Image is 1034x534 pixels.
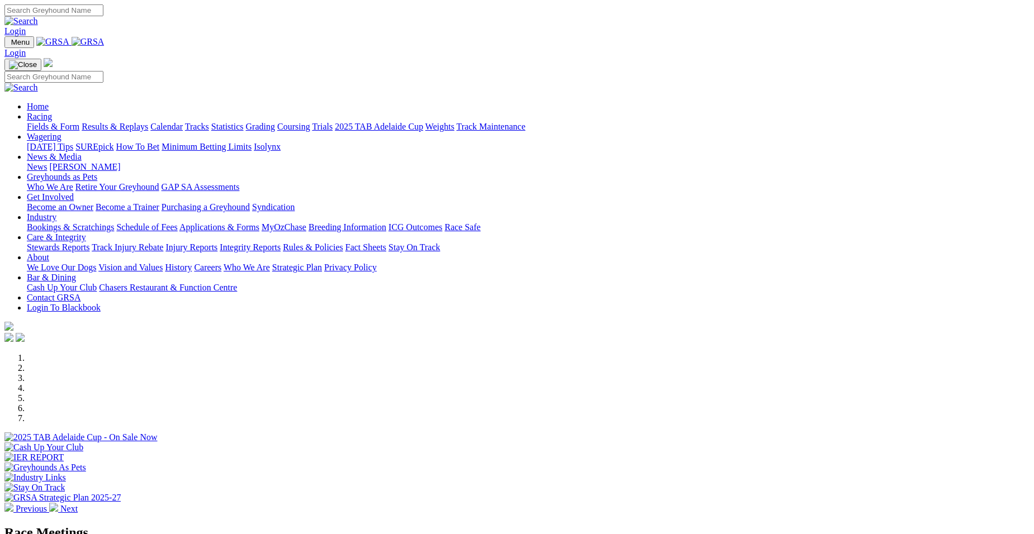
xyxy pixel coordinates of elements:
[4,452,64,463] img: IER REPORT
[185,122,209,131] a: Tracks
[27,263,1030,273] div: About
[27,142,1030,152] div: Wagering
[116,142,160,151] a: How To Bet
[27,222,1030,232] div: Industry
[16,504,47,513] span: Previous
[4,473,66,483] img: Industry Links
[60,504,78,513] span: Next
[194,263,221,272] a: Careers
[27,242,89,252] a: Stewards Reports
[262,222,306,232] a: MyOzChase
[309,222,386,232] a: Breeding Information
[162,182,240,192] a: GAP SA Assessments
[345,242,386,252] a: Fact Sheets
[4,26,26,36] a: Login
[4,503,13,512] img: chevron-left-pager-white.svg
[312,122,333,131] a: Trials
[27,122,79,131] a: Fields & Form
[27,202,1030,212] div: Get Involved
[82,122,148,131] a: Results & Replays
[27,283,97,292] a: Cash Up Your Club
[49,503,58,512] img: chevron-right-pager-white.svg
[4,48,26,58] a: Login
[27,142,73,151] a: [DATE] Tips
[4,463,86,473] img: Greyhounds As Pets
[335,122,423,131] a: 2025 TAB Adelaide Cup
[116,222,177,232] a: Schedule of Fees
[4,16,38,26] img: Search
[72,37,105,47] img: GRSA
[211,122,244,131] a: Statistics
[272,263,322,272] a: Strategic Plan
[425,122,454,131] a: Weights
[11,38,30,46] span: Menu
[75,182,159,192] a: Retire Your Greyhound
[44,58,53,67] img: logo-grsa-white.png
[49,504,78,513] a: Next
[4,322,13,331] img: logo-grsa-white.png
[4,59,41,71] button: Toggle navigation
[27,283,1030,293] div: Bar & Dining
[27,242,1030,252] div: Care & Integrity
[254,142,281,151] a: Isolynx
[277,122,310,131] a: Coursing
[179,222,259,232] a: Applications & Forms
[92,242,163,252] a: Track Injury Rebate
[27,263,96,272] a: We Love Our Dogs
[27,172,97,182] a: Greyhounds as Pets
[165,242,217,252] a: Injury Reports
[165,263,192,272] a: History
[27,182,1030,192] div: Greyhounds as Pets
[4,504,49,513] a: Previous
[27,202,93,212] a: Become an Owner
[324,263,377,272] a: Privacy Policy
[27,162,47,171] a: News
[36,37,69,47] img: GRSA
[49,162,120,171] a: [PERSON_NAME]
[4,83,38,93] img: Search
[27,293,80,302] a: Contact GRSA
[16,333,25,342] img: twitter.svg
[27,192,74,202] a: Get Involved
[27,132,61,141] a: Wagering
[283,242,343,252] a: Rules & Policies
[4,483,65,493] img: Stay On Track
[4,493,121,503] img: GRSA Strategic Plan 2025-27
[75,142,113,151] a: SUREpick
[27,112,52,121] a: Racing
[27,252,49,262] a: About
[99,283,237,292] a: Chasers Restaurant & Function Centre
[388,222,442,232] a: ICG Outcomes
[4,36,34,48] button: Toggle navigation
[224,263,270,272] a: Who We Are
[4,442,83,452] img: Cash Up Your Club
[4,432,158,442] img: 2025 TAB Adelaide Cup - On Sale Now
[27,102,49,111] a: Home
[162,142,252,151] a: Minimum Betting Limits
[27,162,1030,172] div: News & Media
[27,182,73,192] a: Who We Are
[27,152,82,161] a: News & Media
[9,60,37,69] img: Close
[162,202,250,212] a: Purchasing a Greyhound
[150,122,183,131] a: Calendar
[246,122,275,131] a: Grading
[98,263,163,272] a: Vision and Values
[4,4,103,16] input: Search
[27,273,76,282] a: Bar & Dining
[96,202,159,212] a: Become a Trainer
[27,222,114,232] a: Bookings & Scratchings
[4,333,13,342] img: facebook.svg
[27,122,1030,132] div: Racing
[220,242,281,252] a: Integrity Reports
[27,303,101,312] a: Login To Blackbook
[27,232,86,242] a: Care & Integrity
[27,212,56,222] a: Industry
[252,202,295,212] a: Syndication
[4,71,103,83] input: Search
[388,242,440,252] a: Stay On Track
[444,222,480,232] a: Race Safe
[457,122,525,131] a: Track Maintenance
